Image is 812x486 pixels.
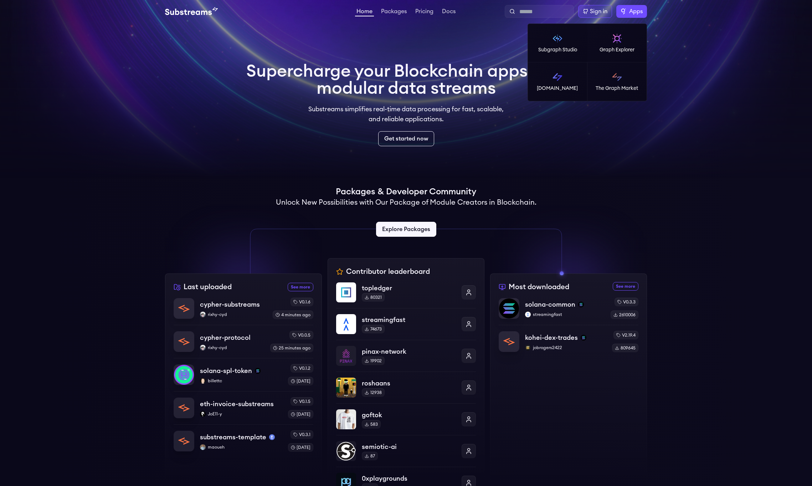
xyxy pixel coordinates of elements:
div: Sign in [590,7,607,16]
img: JoE11-y [200,411,206,417]
p: Graph Explorer [600,46,634,53]
div: 25 minutes ago [270,344,313,352]
img: streamingfast [525,312,531,317]
img: Substream's logo [165,7,218,16]
a: pinax-networkpinax-network19902 [336,340,476,372]
a: kohei-dex-tradeskohei-dex-tradessolanajobrogers2422jobrogers2422v2.19.4809645 [499,325,638,352]
img: cypher-substreams [174,298,194,318]
img: solana [581,335,586,341]
div: [DATE] [288,443,313,452]
div: v0.3.1 [291,430,313,439]
div: 87 [362,452,378,460]
img: billettc [200,378,206,384]
div: 809645 [612,344,638,352]
p: pinax-network [362,347,456,357]
p: substreams-template [200,432,266,442]
p: maoueh [200,444,282,450]
p: roshaans [362,378,456,388]
a: roshaansroshaans12938 [336,372,476,403]
div: v0.0.5 [289,331,313,339]
div: 19902 [362,357,385,365]
img: solana [578,302,584,307]
p: topledger [362,283,456,293]
img: rixhy-cyd [200,312,206,317]
a: The Graph Market [587,62,647,101]
img: The Graph Market logo [611,71,623,83]
div: v0.1.5 [291,397,313,406]
p: rixhy-cyd [200,312,267,317]
a: topledgertopledger80321 [336,282,476,308]
p: jobrogers2422 [525,345,606,351]
div: [DATE] [288,377,313,385]
div: 80321 [362,293,385,302]
p: Subgraph Studio [538,46,577,53]
img: maoueh [200,444,206,450]
img: substreams-template [174,431,194,451]
a: See more most downloaded packages [613,282,638,291]
img: pinax-network [336,346,356,366]
img: Substreams logo [552,71,563,83]
img: Subgraph Studio logo [552,33,563,44]
img: The Graph logo [621,9,626,14]
a: Get started now [378,131,434,146]
img: solana-common [499,298,519,318]
div: v0.1.6 [291,298,313,306]
img: streamingfast [336,314,356,334]
a: solana-commonsolana-commonsolanastreamingfaststreamingfastv0.3.32610006 [499,298,638,325]
div: 12938 [362,388,385,397]
img: roshaans [336,378,356,398]
a: semiotic-aisemiotic-ai87 [336,435,476,467]
a: See more recently uploaded packages [288,283,313,291]
div: 74673 [362,325,385,333]
img: Graph Explorer logo [611,33,623,44]
img: goftok [336,409,356,429]
img: cypher-protocol [174,332,194,352]
div: [DATE] [288,410,313,419]
img: semiotic-ai [336,441,356,461]
p: streamingfast [362,315,456,325]
a: solana-spl-tokensolana-spl-tokensolanabillettcbillettcv0.1.2[DATE] [174,358,313,391]
a: Pricing [414,9,435,16]
div: v0.3.3 [615,298,638,306]
p: Substreams simplifies real-time data processing for fast, scalable, and reliable applications. [303,104,509,124]
h1: Packages & Developer Community [336,186,476,198]
img: jobrogers2422 [525,345,531,351]
p: kohei-dex-trades [525,333,578,343]
p: JoE11-y [200,411,282,417]
p: 0xplaygrounds [362,474,456,484]
div: v2.19.4 [613,331,638,339]
p: [DOMAIN_NAME] [537,85,578,92]
img: topledger [336,282,356,302]
p: eth-invoice-substreams [200,399,274,409]
a: cypher-protocolcypher-protocolrixhy-cydrixhy-cydv0.0.525 minutes ago [174,325,313,358]
a: [DOMAIN_NAME] [528,62,587,101]
h1: Supercharge your Blockchain apps with modular data streams [246,63,566,97]
img: solana-spl-token [174,365,194,385]
a: cypher-substreamscypher-substreamsrixhy-cydrixhy-cydv0.1.64 minutes ago [174,298,313,325]
img: rixhy-cyd [200,345,206,351]
span: Apps [629,7,643,16]
div: 2610006 [611,311,638,319]
img: eth-invoice-substreams [174,398,194,418]
a: eth-invoice-substreamseth-invoice-substreamsJoE11-yJoE11-yv0.1.5[DATE] [174,391,313,424]
h2: Unlock New Possibilities with Our Package of Module Creators in Blockchain. [276,198,536,208]
a: goftokgoftok583 [336,403,476,435]
p: semiotic-ai [362,442,456,452]
p: goftok [362,410,456,420]
img: solana [255,368,261,374]
div: v0.1.2 [291,364,313,373]
p: rixhy-cyd [200,345,264,351]
a: streamingfaststreamingfast74673 [336,308,476,340]
p: streamingfast [525,312,605,317]
img: kohei-dex-trades [499,332,519,352]
img: mainnet [269,434,275,440]
p: billettc [200,378,282,384]
a: Docs [441,9,457,16]
a: Explore Packages [376,222,436,237]
a: Graph Explorer [587,24,647,62]
p: solana-common [525,300,575,309]
a: Sign in [578,5,612,18]
a: substreams-templatesubstreams-templatemainnetmaouehmaouehv0.3.1[DATE] [174,424,313,452]
a: Subgraph Studio [528,24,587,62]
p: solana-spl-token [200,366,252,376]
